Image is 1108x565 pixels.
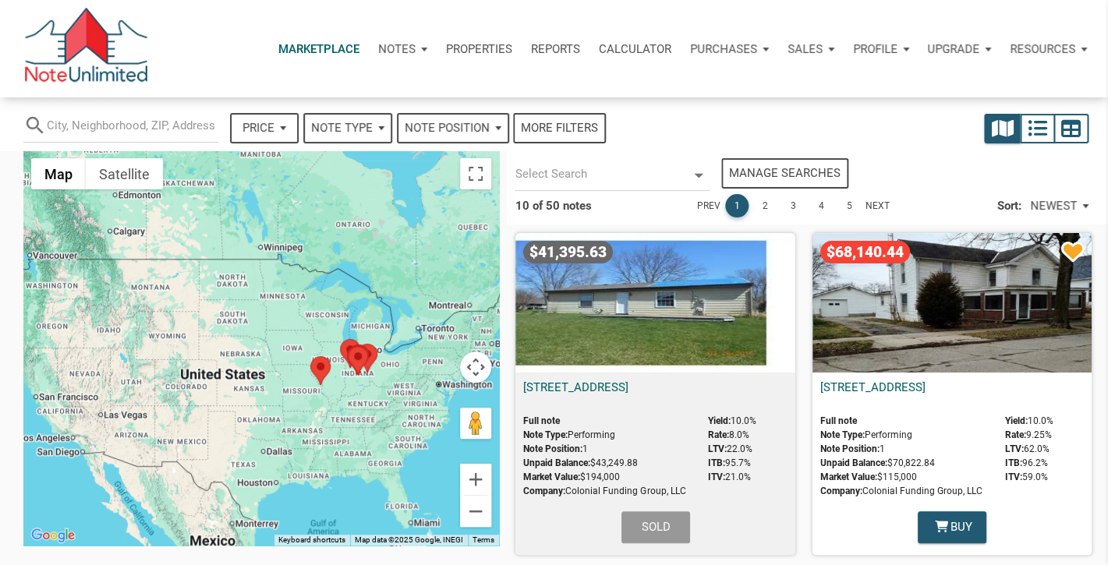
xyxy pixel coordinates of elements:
a: Calculator [589,26,681,72]
img: NoteUnlimited [23,8,149,90]
a: 4 [809,194,833,217]
input: Select Search [515,156,687,191]
button: Resources [1000,26,1096,72]
p: Purchases [690,42,757,56]
b: Unpaid Balance: [820,457,887,468]
button: Zoom out [460,496,491,527]
span: Map data ©2025 Google, INEGI [355,535,463,544]
b: Company: [523,486,565,496]
span: NEWEST [1030,197,1077,215]
button: NEWEST [1022,191,1096,221]
button: Sales [778,26,844,72]
a: 2 [753,194,777,217]
span: Note Type [311,119,373,137]
span: $68,140.44 [820,241,910,263]
span: 59.0% [1004,471,1053,486]
p: Calculator [599,42,671,56]
span: $70,822.84 [820,457,997,471]
span: $115,000 [820,471,997,486]
span: Note Position [405,119,490,137]
span: 8.0% [708,429,756,443]
button: Map camera controls [460,351,491,383]
span: Performing [523,429,700,443]
p: Sort: [995,195,1022,217]
button: Purchases [681,26,778,72]
span: 10.0% [1004,415,1053,429]
button: Drag Pegman onto the map to open Street View [460,408,491,439]
p: Profile [853,42,897,56]
b: LTV: [1004,443,1023,454]
span: Buy [950,518,972,536]
button: Notes [369,26,437,72]
span: Colonial Funding Group, LLC [820,486,997,500]
a: 5 [837,194,861,217]
button: Marketplace [269,26,369,72]
button: Show street map [31,158,86,189]
b: Yield: [1004,415,1027,426]
p: Marketplace [278,42,359,56]
button: Profile [844,26,919,72]
b: Full note [523,415,560,426]
i: search [23,108,47,143]
b: Unpaid Balance: [523,457,590,468]
span: Colonial Funding Group, LLC [523,486,700,500]
a: Previous [697,194,720,217]
a: Next [866,194,890,217]
b: ITB: [708,457,725,468]
span: 10.0% [708,415,756,429]
div: Manage searches [729,164,841,182]
span: 9.25% [1004,429,1053,443]
button: Buy [918,511,986,543]
button: Manage searches [721,158,848,189]
div: More filters [521,119,598,137]
a: 3 [781,194,805,217]
a: Properties [437,26,522,72]
b: Market Value: [523,471,580,482]
a: Open this area in Google Maps (opens a new window) [27,525,79,546]
b: Rate: [1004,429,1025,440]
a: 1 [725,194,749,217]
span: 22.0% [708,443,756,457]
b: ITB: [1004,457,1021,468]
span: 62.0% [1004,443,1053,457]
b: Market Value: [820,471,877,482]
b: Full note [820,415,857,426]
a: Terms (opens in new tab) [473,535,494,544]
p: 10 of 50 notes [515,196,591,215]
span: 1 [820,443,997,457]
p: Properties [446,42,512,56]
b: ITV: [1004,471,1021,482]
b: Note Position: [523,443,582,454]
button: Show satellite imagery [86,158,163,189]
b: Note Position: [820,443,880,454]
b: ITV: [708,471,725,482]
p: Reports [531,42,580,56]
p: Upgrade [927,42,979,56]
span: 95.7% [708,457,756,471]
span: $43,249.88 [523,457,700,471]
b: Note Type: [820,429,865,440]
button: Toggle fullscreen view [460,158,491,189]
span: 96.2% [1004,457,1053,471]
a: [STREET_ADDRESS] [820,380,926,394]
span: Price [242,119,274,137]
button: Upgrade [918,26,1000,72]
span: $41,395.63 [523,241,613,263]
button: More filters [513,113,606,143]
button: Reports [522,26,589,72]
b: Company: [820,486,862,496]
b: Note Type: [523,429,568,440]
input: City, Neighborhood, ZIP, Address [47,108,218,143]
span: Performing [820,429,997,443]
img: Google [27,525,79,546]
p: Notes [378,42,416,56]
b: Rate: [708,429,729,440]
span: $194,000 [523,471,700,486]
span: 21.0% [708,471,756,486]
